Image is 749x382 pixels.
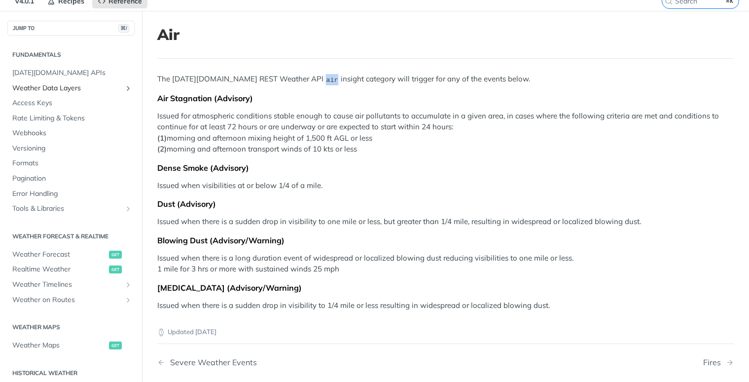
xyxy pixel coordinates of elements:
[157,235,734,245] div: Blowing Dust (Advisory/Warning)
[12,250,107,260] span: Weather Forecast
[157,133,167,143] strong: (1)
[7,247,135,262] a: Weather Forecastget
[124,84,132,92] button: Show subpages for Weather Data Layers
[12,280,122,290] span: Weather Timelines
[157,253,734,275] p: Issued when there is a long duration event of widespread or localized blowing dust reducing visib...
[157,180,734,191] p: Issued when visibilities at or below 1/4 of a mile.
[7,232,135,241] h2: Weather Forecast & realtime
[157,300,734,311] p: Issued when there is a sudden drop in visibility to 1/4 mile or less resulting in widespread or l...
[7,21,135,36] button: JUMP TO⌘/
[12,98,132,108] span: Access Keys
[118,24,129,33] span: ⌘/
[157,93,734,103] div: Air Stagnation (Advisory)
[326,76,338,83] span: air
[12,295,122,305] span: Weather on Routes
[12,114,132,123] span: Rate Limiting & Tokens
[7,369,135,378] h2: Historical Weather
[157,216,734,228] p: Issued when there is a sudden drop in visibility to one mile or less, but greater than 1/4 mile, ...
[7,81,135,96] a: Weather Data LayersShow subpages for Weather Data Layers
[7,171,135,186] a: Pagination
[703,358,734,367] a: Next Page: Fires
[12,341,107,350] span: Weather Maps
[7,141,135,156] a: Versioning
[109,266,122,273] span: get
[12,68,132,78] span: [DATE][DOMAIN_NAME] APIs
[157,74,734,85] p: The [DATE][DOMAIN_NAME] REST Weather API insight category will trigger for any of the events below.
[109,251,122,259] span: get
[157,348,734,377] nav: Pagination Controls
[7,277,135,292] a: Weather TimelinesShow subpages for Weather Timelines
[157,111,734,155] p: Issued for atmospheric conditions stable enough to cause air pollutants to accumulate in a given ...
[12,158,132,168] span: Formats
[124,296,132,304] button: Show subpages for Weather on Routes
[124,281,132,289] button: Show subpages for Weather Timelines
[157,199,734,209] div: Dust (Advisory)
[157,358,404,367] a: Previous Page: Severe Weather Events
[12,265,107,274] span: Realtime Weather
[7,293,135,307] a: Weather on RoutesShow subpages for Weather on Routes
[7,187,135,201] a: Error Handling
[157,144,167,153] strong: (2)
[157,26,734,43] h1: Air
[7,111,135,126] a: Rate Limiting & Tokens
[124,205,132,213] button: Show subpages for Tools & Libraries
[157,327,734,337] p: Updated [DATE]
[7,201,135,216] a: Tools & LibrariesShow subpages for Tools & Libraries
[7,262,135,277] a: Realtime Weatherget
[12,174,132,184] span: Pagination
[12,128,132,138] span: Webhooks
[7,338,135,353] a: Weather Mapsget
[7,126,135,141] a: Webhooks
[12,144,132,153] span: Versioning
[157,163,734,173] div: Dense Smoke (Advisory)
[12,204,122,214] span: Tools & Libraries
[12,83,122,93] span: Weather Data Layers
[7,323,135,332] h2: Weather Maps
[165,358,257,367] div: Severe Weather Events
[7,50,135,59] h2: Fundamentals
[7,96,135,111] a: Access Keys
[7,66,135,80] a: [DATE][DOMAIN_NAME] APIs
[157,283,734,293] div: [MEDICAL_DATA] (Advisory/Warning)
[703,358,726,367] div: Fires
[109,342,122,349] span: get
[7,156,135,171] a: Formats
[12,189,132,199] span: Error Handling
